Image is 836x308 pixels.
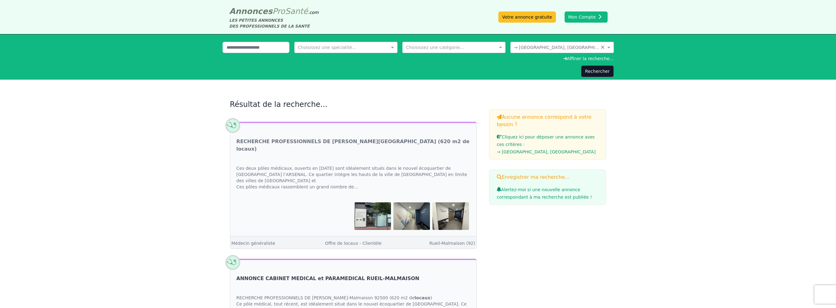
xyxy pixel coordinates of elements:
[230,99,477,109] h2: Résultat de la recherche...
[432,202,469,230] img: RECHERCHE PROFESSIONNELS DE SANTE Rueil-Malmaison 92500 (620 m2 de locaux)
[232,241,275,246] a: Médecin généraliste
[498,11,556,23] a: Votre annonce gratuite
[236,275,419,282] a: ANNONCE CABINET MEDICAL et PARAMEDICAL RUEIL-MALMAISON
[229,17,319,29] div: LES PETITES ANNONCES DES PROFESSIONNELS DE LA SANTÉ
[429,241,475,246] a: Rueil-Malmaison (92)
[230,159,476,196] div: Ces deux pôles médicaux, ouverts en [DATE] sont idéalement situés dans le nouvel écoquartier de [...
[223,55,614,62] div: Affiner la recherche...
[497,174,599,181] h3: Enregistrer ma recherche...
[308,10,318,15] span: .com
[414,295,430,300] strong: locaux
[325,241,382,246] a: Offre de locaux - Clientèle
[497,148,599,156] li: → [GEOGRAPHIC_DATA], [GEOGRAPHIC_DATA]
[236,138,470,153] a: RECHERCHE PROFESSIONNELS DE [PERSON_NAME][GEOGRAPHIC_DATA] (620 m2 de locaux)
[229,7,273,16] span: Annonces
[354,202,391,230] img: RECHERCHE PROFESSIONNELS DE SANTE Rueil-Malmaison 92500 (620 m2 de locaux)
[393,202,430,230] img: RECHERCHE PROFESSIONNELS DE SANTE Rueil-Malmaison 92500 (620 m2 de locaux)
[497,113,599,128] h3: Aucune annonce correspond à votre besoin ?
[565,11,608,23] button: Mon Compte
[600,44,606,51] span: Clear all
[581,65,613,77] button: Rechercher
[285,7,308,16] span: Santé
[229,7,319,16] a: AnnoncesProSanté.com
[497,187,592,200] span: Alertez-moi si une nouvelle annonce correspondant à ma recherche est publiée !
[272,7,285,16] span: Pro
[497,134,599,156] a: Cliquez ici pour déposer une annonce avec ces critères :→ [GEOGRAPHIC_DATA], [GEOGRAPHIC_DATA]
